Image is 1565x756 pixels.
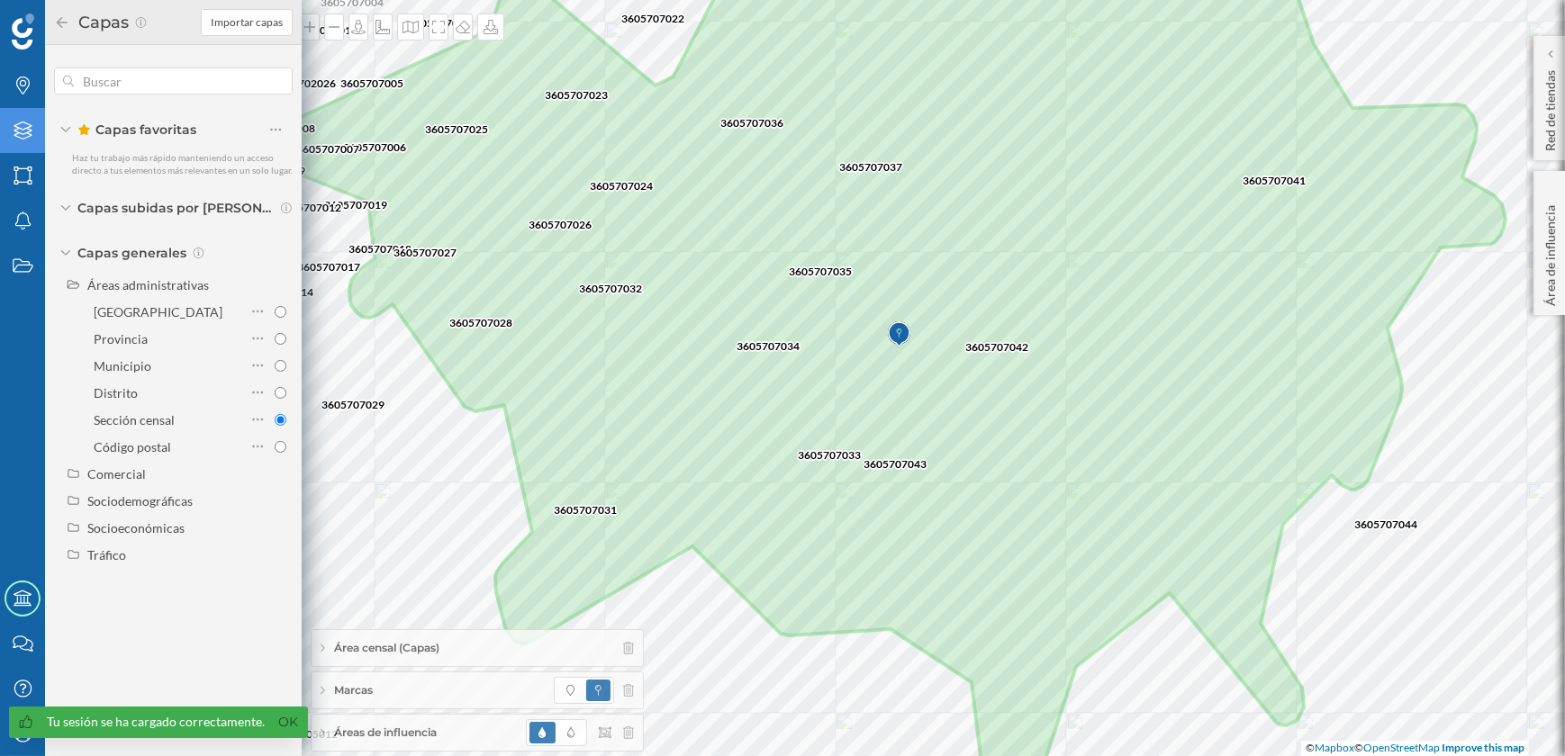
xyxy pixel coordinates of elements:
span: Importar capas [211,14,283,31]
input: Provincia [275,333,286,345]
div: Provincia [94,331,148,346]
h2: Capas [70,8,134,37]
div: Comercial [87,466,146,481]
p: Red de tiendas [1542,63,1560,151]
span: Haz tu trabajo más rápido manteniendo un acceso directo a tus elementos más relevantes en un solo... [72,152,293,175]
span: Capas favoritas [77,121,196,139]
div: Código postal [94,439,171,454]
div: Socioeconómicas [87,520,185,535]
span: Capas generales [77,244,186,262]
a: Improve this map [1442,741,1524,754]
div: Sociodemográficas [87,493,193,508]
div: © © [1301,741,1529,756]
input: Distrito [275,387,286,399]
input: [GEOGRAPHIC_DATA] [275,306,286,318]
span: Marcas [334,682,373,698]
span: Áreas de influencia [334,724,437,741]
span: Capas subidas por [PERSON_NAME] [77,199,276,217]
div: Municipio [94,358,151,373]
img: Marker [888,317,910,353]
a: OpenStreetMap [1363,741,1440,754]
input: Municipio [275,360,286,372]
div: Sección censal [94,412,175,427]
p: Área de influencia [1542,198,1560,306]
span: Área censal (Capas) [334,640,439,656]
input: Código postal [275,441,286,453]
img: Geoblink Logo [12,13,34,49]
div: Tu sesión se ha cargado correctamente. [48,713,266,731]
div: Distrito [94,385,138,400]
span: Soporte [36,13,100,29]
div: [GEOGRAPHIC_DATA] [94,304,222,319]
a: Ok [275,712,303,733]
a: Mapbox [1315,741,1354,754]
div: Tráfico [87,547,126,562]
input: Sección censal [275,414,286,426]
div: Áreas administrativas [87,277,209,292]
